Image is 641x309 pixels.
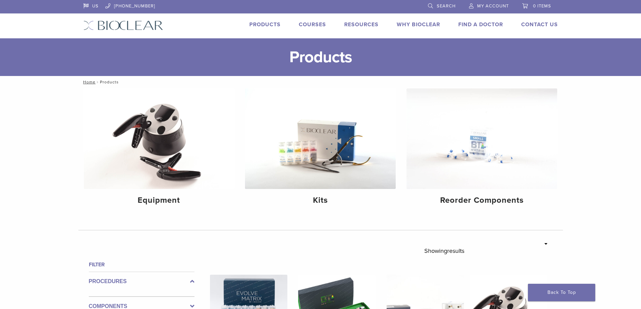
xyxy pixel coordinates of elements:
[89,194,229,206] h4: Equipment
[84,88,235,211] a: Equipment
[249,21,281,28] a: Products
[89,261,194,269] h4: Filter
[245,88,396,189] img: Kits
[81,80,96,84] a: Home
[78,76,563,88] nav: Products
[89,277,194,285] label: Procedures
[406,88,557,189] img: Reorder Components
[424,244,464,258] p: Showing results
[533,3,551,9] span: 0 items
[406,88,557,211] a: Reorder Components
[477,3,509,9] span: My Account
[250,194,390,206] h4: Kits
[299,21,326,28] a: Courses
[96,80,100,84] span: /
[437,3,456,9] span: Search
[397,21,440,28] a: Why Bioclear
[521,21,558,28] a: Contact Us
[83,21,163,30] img: Bioclear
[344,21,379,28] a: Resources
[412,194,552,206] h4: Reorder Components
[528,284,595,301] a: Back To Top
[458,21,503,28] a: Find A Doctor
[84,88,235,189] img: Equipment
[245,88,396,211] a: Kits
